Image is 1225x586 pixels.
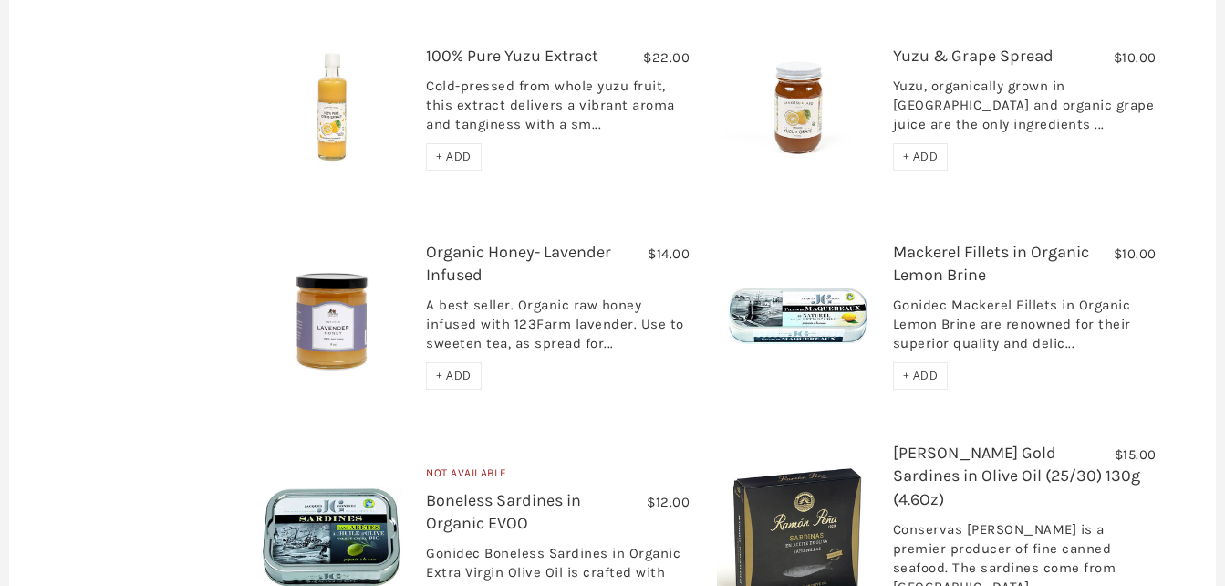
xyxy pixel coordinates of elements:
div: + ADD [426,143,482,171]
span: + ADD [436,149,472,164]
div: A best seller. Organic raw honey infused with 123Farm lavender. Use to sweeten tea, as spread for... [426,296,690,362]
img: Mackerel Fillets in Organic Lemon Brine [717,235,879,397]
div: Cold-pressed from whole yuzu fruit, this extract delivers a vibrant aroma and tanginess with a sm... [426,77,690,143]
img: Yuzu & Grape Spread [717,26,879,189]
span: $14.00 [648,246,690,262]
div: Not Available [426,465,690,489]
span: $10.00 [1114,49,1157,66]
span: $10.00 [1114,246,1157,262]
div: Gonidec Mackerel Fillets in Organic Lemon Brine are renowned for their superior quality and delic... [893,296,1157,362]
span: $15.00 [1115,446,1157,463]
a: 100% Pure Yuzu Extract [426,46,598,66]
a: [PERSON_NAME] Gold Sardines in Olive Oil (25/30) 130g (4.6Oz) [893,443,1140,508]
div: + ADD [893,362,949,390]
span: $22.00 [643,49,690,66]
div: Yuzu, organically grown in [GEOGRAPHIC_DATA] and organic grape juice are the only ingredients ... [893,77,1157,143]
img: Organic Honey- Lavender Infused [251,235,413,397]
a: Mackerel Fillets in Organic Lemon Brine [893,242,1089,285]
span: + ADD [903,368,939,383]
a: Organic Honey- Lavender Infused [426,242,611,285]
span: + ADD [903,149,939,164]
img: 100% Pure Yuzu Extract [251,26,413,189]
a: Yuzu & Grape Spread [893,46,1054,66]
span: + ADD [436,368,472,383]
span: $12.00 [647,494,690,510]
div: + ADD [893,143,949,171]
a: Boneless Sardines in Organic EVOO [426,490,581,533]
div: + ADD [426,362,482,390]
